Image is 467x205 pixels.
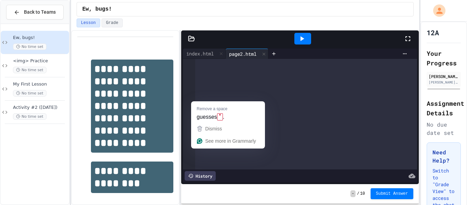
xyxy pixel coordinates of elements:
[360,191,365,196] span: 10
[13,58,68,64] span: <img> Practice
[24,9,56,16] span: Back to Teams
[226,49,268,59] div: page2.html
[13,43,46,50] span: No time set
[13,35,68,41] span: Ew, bugs!
[183,50,217,57] div: index.html
[429,73,459,79] div: [PERSON_NAME]
[183,49,226,59] div: index.html
[429,80,459,85] div: [PERSON_NAME][EMAIL_ADDRESS][PERSON_NAME][DOMAIN_NAME]
[13,105,68,111] span: Activity #2 ([DATE])
[357,191,359,196] span: /
[13,113,46,120] span: No time set
[410,148,460,177] iframe: chat widget
[438,178,460,198] iframe: chat widget
[6,5,64,20] button: Back to Teams
[77,18,100,27] button: Lesson
[427,99,461,118] h2: Assignment Details
[371,188,414,199] button: Submit Answer
[376,191,408,196] span: Submit Answer
[427,120,461,137] div: No due date set
[102,18,123,27] button: Grade
[427,49,461,68] h2: Your Progress
[427,28,439,37] h1: 12A
[13,67,46,73] span: No time set
[426,3,447,18] div: My Account
[185,171,216,181] div: History
[226,50,260,57] div: page2.html
[13,90,46,97] span: No time set
[82,5,112,13] span: Ew, bugs!
[13,81,68,87] span: My First Lesson
[350,190,356,197] span: -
